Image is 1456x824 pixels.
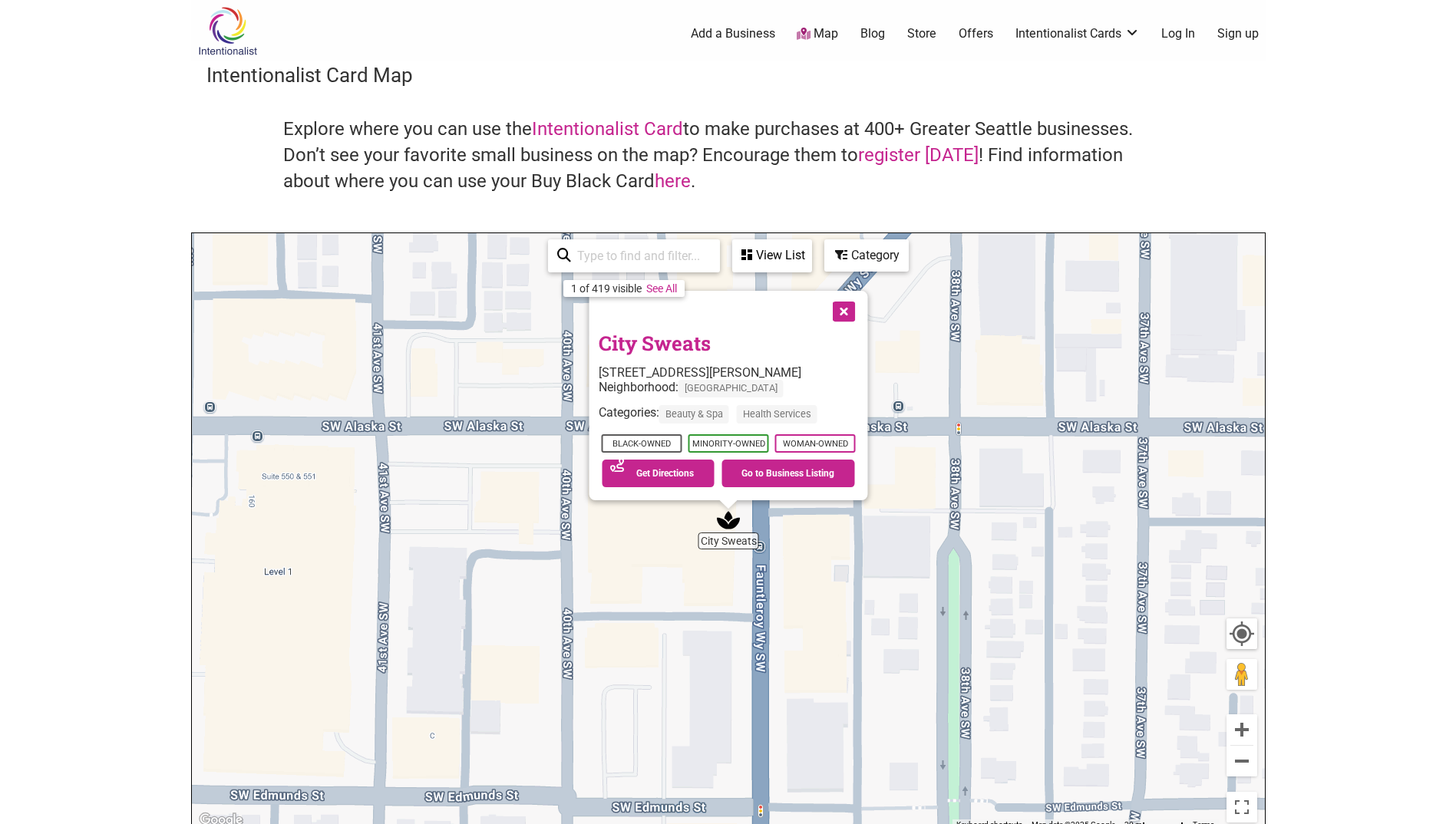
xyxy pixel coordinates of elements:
[688,434,768,453] span: Minority-Owned
[1227,746,1257,776] button: Zoom out
[1227,714,1257,745] button: Zoom in
[601,434,682,453] span: Black-Owned
[571,241,711,271] input: Type to find and filter...
[548,239,720,272] div: Type to search and filter
[598,330,710,356] a: City Sweats
[826,241,907,270] div: Category
[571,282,642,295] div: 1 of 419 visible
[206,61,1250,89] h3: Intentionalist Card Map
[598,405,858,430] div: Categories:
[734,241,811,270] div: View List
[959,25,993,42] a: Offers
[602,460,714,487] a: Get Directions
[717,509,740,532] div: City Sweats
[691,25,775,42] a: Add a Business
[860,25,885,42] a: Blog
[598,380,858,405] div: Neighborhood:
[774,434,855,453] span: Woman-Owned
[1225,790,1258,823] button: Toggle fullscreen view
[797,25,838,43] a: Map
[907,25,936,42] a: Store
[721,460,855,487] a: Go to Business Listing
[824,239,909,272] div: Filter by category
[858,144,979,166] a: register [DATE]
[532,118,683,140] a: Intentionalist Card
[732,239,812,272] div: See a list of the visible businesses
[1161,25,1195,42] a: Log In
[1015,25,1140,42] a: Intentionalist Cards
[191,6,264,56] img: Intentionalist
[655,170,691,192] a: here
[659,405,728,423] span: Beauty & Spa
[1227,659,1257,690] button: Drag Pegman onto the map to open Street View
[646,282,677,295] a: See All
[736,405,817,423] span: Health Services
[823,291,861,329] button: Close
[283,117,1174,194] h4: Explore where you can use the to make purchases at 400+ Greater Seattle businesses. Don’t see you...
[598,365,858,380] div: [STREET_ADDRESS][PERSON_NAME]
[1227,618,1257,649] button: Your Location
[678,380,783,397] span: [GEOGRAPHIC_DATA]
[1217,25,1259,42] a: Sign up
